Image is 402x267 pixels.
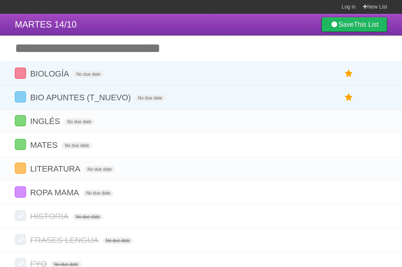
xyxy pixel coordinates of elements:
[30,235,101,245] span: FRASES LENGUA
[15,163,26,174] label: Done
[342,68,356,80] label: Star task
[354,21,379,28] b: This List
[30,164,82,173] span: LITERATURA
[30,188,81,197] span: ROPA MAMA
[62,142,92,149] span: No due date
[15,68,26,79] label: Done
[15,115,26,126] label: Done
[85,166,115,173] span: No due date
[30,93,133,102] span: BIO APUNTES (T_NUEVO)
[64,118,94,125] span: No due date
[321,17,387,32] a: SaveThis List
[103,237,133,244] span: No due date
[73,71,103,78] span: No due date
[30,117,62,126] span: INGLÉS
[15,19,76,29] span: MARTES 14/10
[15,186,26,198] label: Done
[73,214,103,220] span: No due date
[30,140,59,150] span: MATES
[30,69,71,78] span: BIOLOGÍA
[15,210,26,221] label: Done
[135,95,165,101] span: No due date
[15,234,26,245] label: Done
[15,139,26,150] label: Done
[342,91,356,104] label: Star task
[15,91,26,102] label: Done
[30,212,71,221] span: HISTORIA
[83,190,113,196] span: No due date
